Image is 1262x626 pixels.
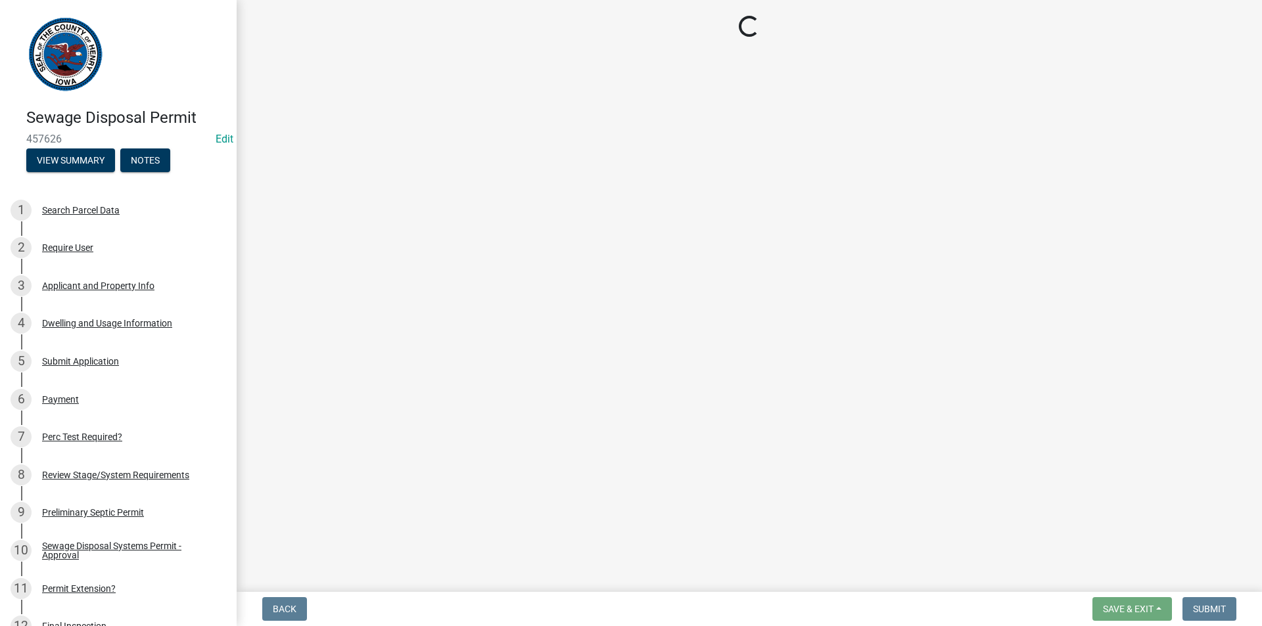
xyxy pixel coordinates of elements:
div: 1 [11,200,32,221]
div: Dwelling and Usage Information [42,319,172,328]
div: 5 [11,351,32,372]
div: Sewage Disposal Systems Permit - Approval [42,541,216,560]
h4: Sewage Disposal Permit [26,108,226,127]
div: Permit Extension? [42,584,116,593]
a: Edit [216,133,233,145]
div: Submit Application [42,357,119,366]
wm-modal-confirm: Summary [26,156,115,166]
button: View Summary [26,148,115,172]
div: Preliminary Septic Permit [42,508,144,517]
div: Applicant and Property Info [42,281,154,290]
div: Payment [42,395,79,404]
div: 11 [11,578,32,599]
div: Require User [42,243,93,252]
div: 3 [11,275,32,296]
div: 10 [11,540,32,561]
button: Back [262,597,307,621]
span: Save & Exit [1103,604,1154,614]
img: Henry County, Iowa [26,14,105,95]
wm-modal-confirm: Notes [120,156,170,166]
button: Submit [1182,597,1236,621]
span: 457626 [26,133,210,145]
button: Save & Exit [1092,597,1172,621]
div: Review Stage/System Requirements [42,470,189,480]
div: 4 [11,313,32,334]
span: Back [273,604,296,614]
div: 7 [11,426,32,447]
div: Search Parcel Data [42,206,120,215]
div: 6 [11,389,32,410]
div: 8 [11,464,32,485]
button: Notes [120,148,170,172]
span: Submit [1193,604,1226,614]
div: 9 [11,502,32,523]
wm-modal-confirm: Edit Application Number [216,133,233,145]
div: Perc Test Required? [42,432,122,441]
div: 2 [11,237,32,258]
